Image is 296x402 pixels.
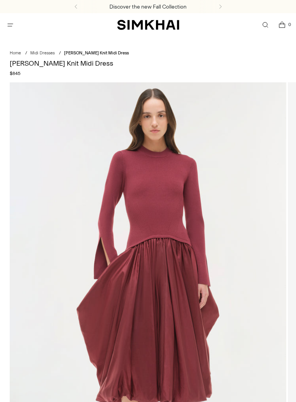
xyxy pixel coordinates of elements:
[10,50,286,56] nav: breadcrumbs
[286,21,293,28] span: 0
[10,50,21,56] a: Home
[257,17,273,33] a: Open search modal
[30,50,55,56] a: Midi Dresses
[64,50,129,56] span: [PERSON_NAME] Knit Midi Dress
[10,60,286,67] h1: [PERSON_NAME] Knit Midi Dress
[59,50,61,56] div: /
[25,50,27,56] div: /
[2,17,18,33] button: Open menu modal
[10,71,21,76] span: $845
[109,3,187,10] a: Discover the new Fall Collection
[117,19,179,31] a: SIMKHAI
[274,17,290,33] a: Open cart modal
